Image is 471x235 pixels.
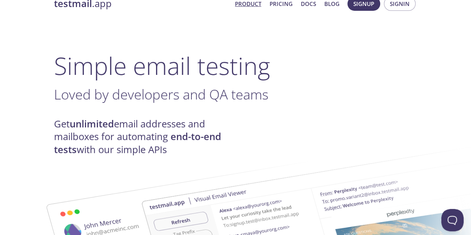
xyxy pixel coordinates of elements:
h4: Get email addresses and mailboxes for automating with our simple APIs [54,118,236,156]
strong: end-to-end tests [54,130,221,156]
span: Loved by developers and QA teams [54,85,268,104]
iframe: Help Scout Beacon - Open [441,209,464,231]
h1: Simple email testing [54,51,417,80]
strong: unlimited [70,117,114,130]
